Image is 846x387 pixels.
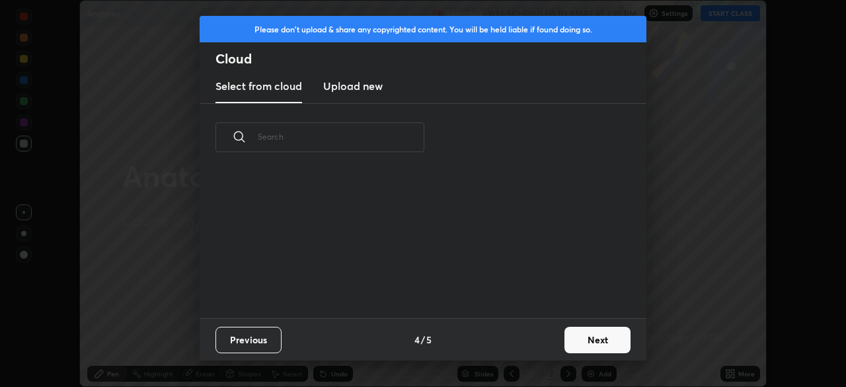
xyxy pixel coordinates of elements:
h3: Select from cloud [215,78,302,94]
div: Please don't upload & share any copyrighted content. You will be held liable if found doing so. [200,16,646,42]
h2: Cloud [215,50,646,67]
h4: 5 [426,333,432,347]
button: Previous [215,327,282,353]
h3: Upload new [323,78,383,94]
input: Search [258,108,424,165]
h4: 4 [414,333,420,347]
h4: / [421,333,425,347]
button: Next [564,327,631,353]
